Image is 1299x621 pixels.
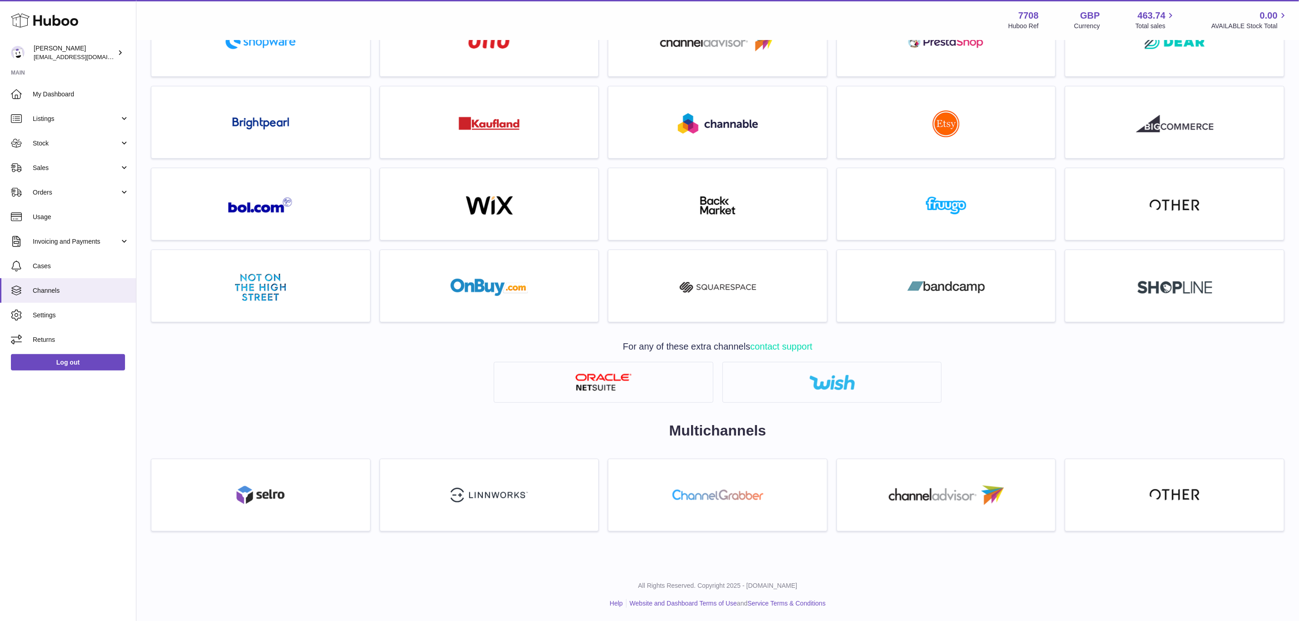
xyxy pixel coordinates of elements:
[1135,22,1176,30] span: Total sales
[1135,10,1176,30] a: 463.74 Total sales
[451,486,528,504] img: linnworks
[33,164,120,172] span: Sales
[610,600,623,607] a: Help
[459,117,520,130] img: roseta-kaufland
[33,139,120,148] span: Stock
[1138,281,1212,294] img: roseta-shopline
[385,173,594,235] a: wix
[451,278,528,296] img: onbuy
[451,196,528,215] img: wix
[236,486,285,504] img: selro
[1008,22,1039,30] div: Huboo Ref
[627,599,826,608] li: and
[575,374,632,391] img: netsuite
[34,53,134,60] span: [EMAIL_ADDRESS][DOMAIN_NAME]
[1211,22,1288,30] span: AVAILABLE Stock Total
[613,173,823,235] a: backmarket
[933,110,960,137] img: roseta-etsy
[1211,10,1288,30] a: 0.00 AVAILABLE Stock Total
[842,173,1051,235] a: fruugo
[623,341,813,351] span: For any of these extra channels
[151,421,1284,441] h2: Multichannels
[613,91,823,154] a: roseta-channable
[1138,10,1165,22] span: 463.74
[33,286,129,295] span: Channels
[750,341,813,351] a: contact support
[630,600,737,607] a: Website and Dashboard Terms of Use
[679,278,757,296] img: squarespace
[156,173,366,235] a: roseta-bol
[842,255,1051,317] a: bandcamp
[11,46,25,60] img: internalAdmin-7708@internal.huboo.com
[660,32,775,51] img: roseta-channel-advisor
[1070,9,1279,72] a: roseta-dear
[33,213,129,221] span: Usage
[385,255,594,317] a: onbuy
[11,354,125,371] a: Log out
[1080,10,1100,22] strong: GBP
[1070,91,1279,154] a: roseta-bigcommerce
[842,9,1051,72] a: roseta-prestashop
[908,278,985,296] img: bandcamp
[747,600,826,607] a: Service Terms & Conditions
[34,44,115,61] div: [PERSON_NAME]
[33,90,129,99] span: My Dashboard
[144,581,1292,590] p: All Rights Reserved. Copyright 2025 - [DOMAIN_NAME]
[1136,115,1214,133] img: roseta-bigcommerce
[385,91,594,154] a: roseta-kaufland
[33,311,129,320] span: Settings
[33,336,129,344] span: Returns
[1150,199,1200,212] img: other
[908,196,985,215] img: fruugo
[235,274,286,301] img: notonthehighstreet
[613,255,823,317] a: squarespace
[1018,10,1039,22] strong: 7708
[679,196,757,215] img: backmarket
[232,117,289,130] img: roseta-brightpearl
[1142,31,1208,52] img: roseta-dear
[672,486,763,504] img: grabber
[1260,10,1278,22] span: 0.00
[809,375,855,390] img: wish
[613,9,823,72] a: roseta-channel-advisor
[1070,255,1279,317] a: roseta-shopline
[908,33,985,51] img: roseta-prestashop
[842,91,1051,154] a: roseta-etsy
[228,197,293,213] img: roseta-bol
[1150,488,1200,502] img: other
[222,30,299,53] img: roseta-shopware
[156,255,366,317] a: notonthehighstreet
[33,188,120,197] span: Orders
[33,237,120,246] span: Invoicing and Payments
[33,115,120,123] span: Listings
[1070,173,1279,235] a: other
[385,9,594,72] a: roseta-otto
[468,35,510,49] img: roseta-otto
[33,262,129,270] span: Cases
[1074,22,1100,30] div: Currency
[156,91,366,154] a: roseta-brightpearl
[156,9,366,72] a: roseta-shopware
[678,113,758,134] img: roseta-channable
[889,486,1004,505] img: channeladvisor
